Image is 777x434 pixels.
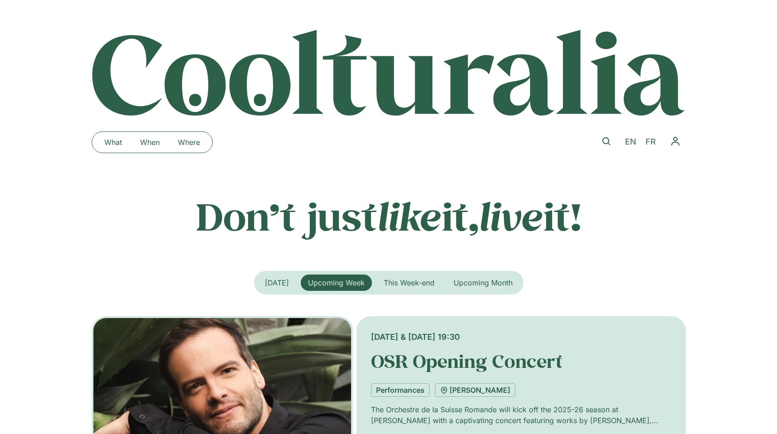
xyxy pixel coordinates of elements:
span: This Week-end [384,278,435,287]
em: like [377,191,442,241]
a: EN [621,135,641,149]
span: FR [645,137,656,146]
a: What [95,135,131,149]
p: The Orchestre de la Suisse Romande will kick off the 2025-26 season at [PERSON_NAME] with a capti... [371,404,671,426]
a: Performances [371,383,430,397]
p: Don’t just it, it! [92,193,686,239]
a: Where [169,135,209,149]
a: When [131,135,169,149]
span: [DATE] [265,278,289,287]
span: EN [625,137,636,146]
a: [PERSON_NAME] [435,383,515,397]
a: FR [641,135,660,149]
nav: Menu [665,131,686,152]
span: Upcoming Month [454,278,513,287]
em: live [479,191,543,241]
div: [DATE] & [DATE] 19:30 [371,331,671,343]
a: OSR Opening Concert [371,349,563,373]
span: Upcoming Week [308,278,365,287]
nav: Menu [95,135,209,149]
button: Menu Toggle [665,131,686,152]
